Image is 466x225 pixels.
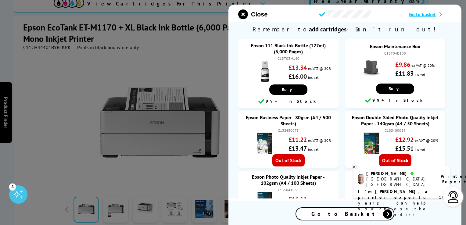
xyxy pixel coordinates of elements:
strong: £16.00 [289,73,307,80]
div: 3 [9,183,16,190]
div: C13S041569 [351,190,439,194]
a: Epson Double-Sided Photo Quality Inkjet Paper - 140gsm (A4 / 50 Sheets) [352,114,439,127]
span: Buy [282,87,295,92]
div: C13S400059 [351,128,439,133]
strong: £11.83 [395,70,414,77]
div: [GEOGRAPHIC_DATA], [GEOGRAPHIC_DATA] [366,176,433,187]
strong: £11.22 [289,136,307,144]
span: inc vat [308,147,318,152]
a: Go to Basket [296,207,394,220]
a: Go to basket [409,11,452,17]
span: ex VAT @ 20% [308,138,331,143]
span: Go to Basket [311,210,378,217]
span: ex VAT @ 20% [308,66,331,71]
strong: £13.34 [289,64,307,72]
span: ex VAT @ 20% [415,138,438,143]
img: ashley-livechat.png [358,174,364,184]
strong: £15.51 [395,145,414,152]
span: Remember to - Don’t run out! [228,22,461,36]
a: Epson Photo Quality Inkjet Paper - 102gsm (A4 / 100 Sheets) [252,174,325,186]
div: [PERSON_NAME] [366,171,433,176]
span: Out of Stock [379,154,411,166]
button: close modal [238,9,267,19]
p: of 14 years! I can help you choose the right product [358,189,445,218]
img: Epson Photo Quality Inkjet Paper - 102gsm (A4 / 100 Sheets) [254,192,275,213]
div: 99+ In Stock [241,98,335,105]
span: inc vat [415,72,425,77]
span: inc vat [308,75,318,80]
img: Epson Maintenance Box [361,58,382,79]
span: inc vat [415,147,425,152]
a: Epson Maintenance Box [370,43,420,49]
div: 99+ In Stock [348,97,442,104]
span: ex VAT @ 20% [308,198,331,202]
strong: £9.86 [395,61,410,69]
div: C13T04D100 [351,51,439,55]
strong: £13.47 [289,145,307,152]
span: Out of Stock [272,154,305,166]
div: C13S041061 [244,187,332,192]
b: I'm [PERSON_NAME], a printer expert [358,189,429,200]
img: user-headset-light.svg [447,191,459,203]
span: Close [251,11,267,18]
span: Buy [389,86,402,91]
img: Epson Double-Sided Photo Quality Inkjet Paper - 140gsm (A4 / 50 Sheets) [361,133,382,154]
strong: £16.11 [289,195,307,203]
a: Epson Business Paper - 80gsm (A4 / 500 Sheets) [246,114,331,127]
span: Go to basket [409,11,436,17]
span: ex VAT @ 20% [411,63,435,68]
strong: £12.92 [395,136,414,144]
b: add cartridges [309,25,346,33]
a: Epson 111 Black Ink Bottle (127ml) (6,000 Pages) [251,42,326,55]
img: Epson Business Paper - 80gsm (A4 / 500 Sheets) [254,133,275,154]
div: C13T03M140 [244,56,332,61]
img: Epson 111 Black Ink Bottle (127ml) (6,000 Pages) [254,61,275,82]
div: C13S450075 [244,128,332,133]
